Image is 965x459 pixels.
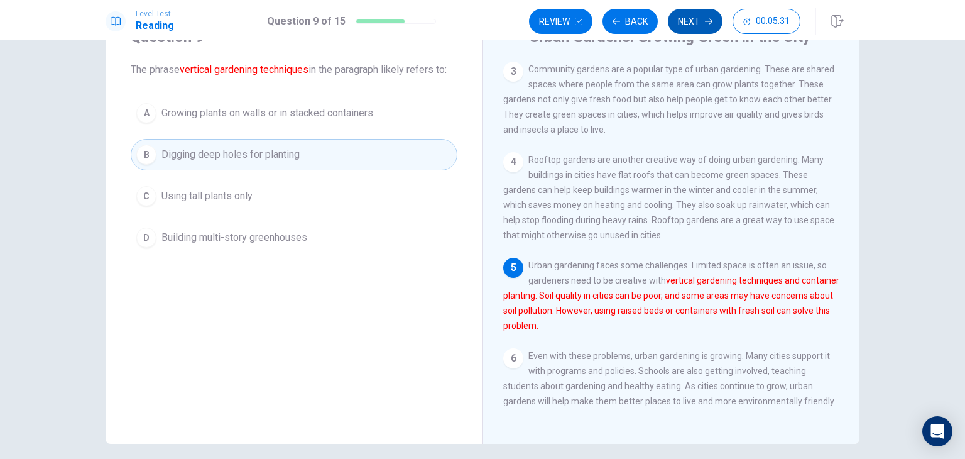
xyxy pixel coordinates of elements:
span: Digging deep holes for planting [161,147,300,162]
button: Next [668,9,722,34]
button: Back [602,9,658,34]
span: Even with these problems, urban gardening is growing. Many cities support it with programs and po... [503,351,836,406]
button: DBuilding multi-story greenhouses [131,222,457,253]
span: Urban gardening faces some challenges. Limited space is often an issue, so gardeners need to be c... [503,260,839,331]
h1: Reading [136,18,174,33]
div: C [136,186,156,206]
h1: Question 9 of 15 [267,14,346,29]
button: AGrowing plants on walls or in stacked containers [131,97,457,129]
span: 00:05:31 [756,16,790,26]
div: 5 [503,258,523,278]
div: 3 [503,62,523,82]
span: Community gardens are a popular type of urban gardening. These are shared spaces where people fro... [503,64,834,135]
button: BDigging deep holes for planting [131,139,457,170]
div: A [136,103,156,123]
div: D [136,228,156,248]
div: 6 [503,348,523,368]
font: vertical gardening techniques and container planting. Soil quality in cities can be poor, and som... [503,275,839,331]
div: Open Intercom Messenger [922,416,952,446]
div: 4 [503,152,523,172]
div: B [136,145,156,165]
span: Using tall plants only [161,189,253,204]
button: Review [529,9,592,34]
span: Level Test [136,9,174,18]
button: 00:05:31 [733,9,800,34]
font: vertical gardening techniques [180,64,308,75]
span: Rooftop gardens are another creative way of doing urban gardening. Many buildings in cities have ... [503,155,834,240]
span: Building multi-story greenhouses [161,230,307,245]
span: The phrase in the paragraph likely refers to: [131,62,457,77]
span: Growing plants on walls or in stacked containers [161,106,373,121]
button: CUsing tall plants only [131,180,457,212]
